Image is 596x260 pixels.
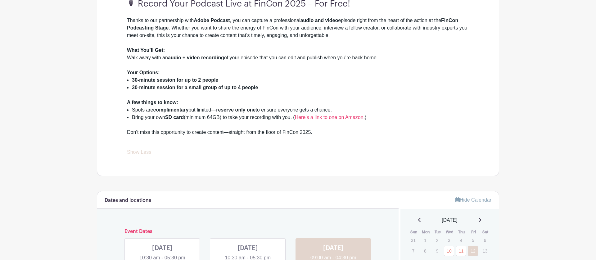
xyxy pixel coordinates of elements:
[456,235,466,245] p: 4
[216,107,255,112] strong: reserve only one
[127,18,458,30] strong: FinCon Podcasting Stage
[455,197,491,203] a: Hide Calendar
[132,106,469,114] li: Spots are but limited— to ensure everyone gets a chance.
[480,235,490,245] p: 6
[468,246,478,256] a: 12
[132,85,258,90] strong: 30-minute session for a small group of up to 4 people
[127,47,469,69] div: Walk away with an of your episode that you can edit and publish when you’re back home.
[168,55,224,60] strong: audio + video recording
[132,77,218,83] strong: 30-minute session for up to 2 people
[420,246,430,256] p: 8
[127,48,165,53] strong: What You’ll Get:
[444,229,456,235] th: Wed
[467,229,480,235] th: Fri
[420,235,430,245] p: 1
[127,70,160,75] strong: Your Options:
[432,246,442,256] p: 9
[480,229,492,235] th: Sat
[408,229,420,235] th: Sun
[408,246,418,256] p: 7
[127,149,151,157] a: Show Less
[127,100,178,105] strong: A few things to know:
[127,129,469,144] div: Don’t miss this opportunity to create content—straight from the floor of FinCon 2025.
[120,229,376,235] h6: Event Dates
[442,217,457,224] span: [DATE]
[300,18,338,23] strong: audio and video
[127,17,469,47] div: Thanks to our partnership with , you can capture a professional episode right from the heart of t...
[456,229,468,235] th: Thu
[194,18,230,23] strong: Adobe Podcast
[105,198,151,203] h6: Dates and locations
[444,235,454,245] p: 3
[153,107,188,112] strong: complimentary
[420,229,432,235] th: Mon
[408,235,418,245] p: 31
[432,229,444,235] th: Tue
[432,235,442,245] p: 2
[295,115,365,120] a: Here's a link to one on Amazon.
[480,246,490,256] p: 13
[132,114,469,129] li: Bring your own (minimum 64GB) to take your recording with you. ( )
[468,235,478,245] p: 5
[456,246,466,256] a: 11
[444,246,454,256] a: 10
[165,115,184,120] strong: SD card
